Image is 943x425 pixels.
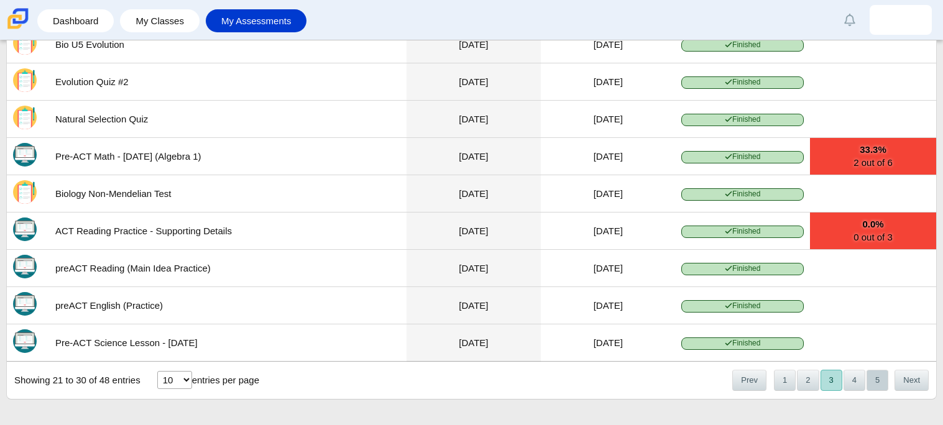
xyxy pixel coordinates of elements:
[867,370,888,390] button: 5
[681,188,804,200] span: Finished
[49,101,407,138] td: Natural Selection Quiz
[5,23,31,34] a: Carmen School of Science & Technology
[594,114,623,124] time: May 2, 2024 at 10:22 AM
[49,212,407,250] td: ACT Reading Practice - Supporting Details
[732,370,766,390] button: Previous
[459,337,488,348] time: Apr 4, 2024 at 9:51 AM
[459,76,488,87] time: May 16, 2024 at 10:27 AM
[797,370,819,390] button: 2
[594,39,623,50] time: May 31, 2024 at 10:59 AM
[681,226,804,237] span: Finished
[49,287,407,324] td: preACT English (Practice)
[594,151,623,162] time: Apr 15, 2024 at 11:16 AM
[891,10,911,30] img: andres.golperamire.ri415H
[681,300,804,312] span: Finished
[594,300,623,311] time: Apr 9, 2024 at 3:33 PM
[816,143,930,156] b: 33.3%
[594,188,623,199] time: Apr 12, 2024 at 10:47 AM
[212,9,301,32] a: My Assessments
[49,63,407,101] td: Evolution Quiz #2
[13,106,37,129] img: Scannable
[13,180,37,204] img: Scannable
[810,212,936,249] a: 0.0%0 out of 3
[895,370,929,390] button: Next
[681,337,804,349] span: Finished
[681,39,804,51] span: Finished
[774,370,796,390] button: 1
[459,263,488,273] time: Apr 10, 2024 at 8:48 AM
[5,6,31,32] img: Carmen School of Science & Technology
[13,255,37,278] img: Itembank
[13,329,37,353] img: Itembank
[44,9,108,32] a: Dashboard
[681,263,804,275] span: Finished
[594,226,623,236] time: Apr 12, 2024 at 9:04 AM
[13,217,37,241] img: Itembank
[13,68,37,92] img: Scannable
[681,76,804,88] span: Finished
[816,217,930,231] b: 0.0%
[459,188,488,199] time: Apr 12, 2024 at 10:47 AM
[192,375,259,385] label: entries per page
[13,31,37,55] img: Scannable
[681,114,804,126] span: Finished
[49,26,407,63] td: Bio U5 Evolution
[594,337,623,348] time: Apr 11, 2024 at 12:00 AM
[731,370,929,390] nav: pagination
[594,263,623,273] time: Apr 10, 2024 at 8:57 AM
[810,138,936,175] a: 33.3%2 out of 6
[126,9,193,32] a: My Classes
[459,300,488,311] time: Apr 9, 2024 at 2:57 PM
[49,138,407,175] td: Pre-ACT Math - [DATE] (Algebra 1)
[870,5,932,35] a: andres.golperamire.ri415H
[459,226,488,236] time: Apr 12, 2024 at 8:56 AM
[49,324,407,362] td: Pre-ACT Science Lesson - [DATE]
[459,151,488,162] time: Apr 15, 2024 at 11:04 AM
[594,76,623,87] time: May 16, 2024 at 10:27 AM
[844,370,865,390] button: 4
[459,39,488,50] time: May 31, 2024 at 10:59 AM
[13,292,37,316] img: Itembank
[681,151,804,163] span: Finished
[836,6,863,34] a: Alerts
[7,362,140,399] div: Showing 21 to 30 of 48 entries
[13,143,37,167] img: Itembank
[49,250,407,287] td: preACT Reading (Main Idea Practice)
[49,175,407,212] td: Biology Non-Mendelian Test
[459,114,488,124] time: May 2, 2024 at 10:21 AM
[821,370,842,390] button: 3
